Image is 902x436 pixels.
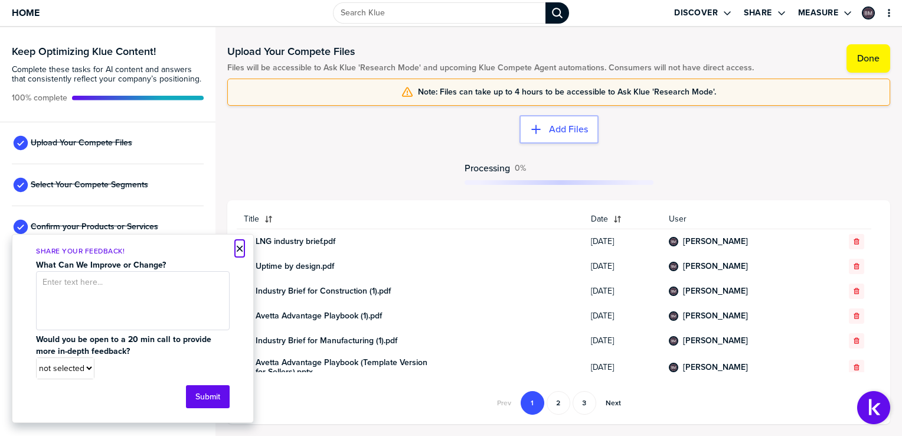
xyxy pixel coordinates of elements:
button: Go to next page [599,391,628,415]
img: 773b312f6bb182941ae6a8f00171ac48-sml.png [670,337,677,344]
span: Processing [465,163,510,173]
img: 773b312f6bb182941ae6a8f00171ac48-sml.png [670,313,677,320]
div: Barb Mard [669,363,678,372]
div: Barb Mard [669,237,678,246]
span: User [669,214,814,224]
div: Search Klue [545,2,569,24]
span: Confirm your Products or Services [31,222,158,232]
span: Files will be accessible to Ask Klue 'Research Mode' and upcoming Klue Compete Agent automations.... [227,63,754,73]
span: Select Your Compete Segments [31,180,148,190]
a: [PERSON_NAME] [683,336,748,346]
span: Title [244,214,259,224]
a: [PERSON_NAME] [683,311,748,321]
img: 773b312f6bb182941ae6a8f00171ac48-sml.png [670,238,677,245]
label: Done [857,53,880,64]
a: [PERSON_NAME] [683,287,748,296]
label: Measure [798,8,839,18]
button: Go to page 3 [573,391,596,415]
span: Note: Files can take up to 4 hours to be accessible to Ask Klue 'Research Mode'. [418,87,716,97]
h3: Keep Optimizing Klue Content! [12,46,204,57]
button: Submit [186,385,230,408]
div: Barb Mard [669,262,678,271]
h1: Upload Your Compete Files [227,44,754,58]
label: Discover [674,8,718,18]
a: Uptime by design.pdf [256,262,334,271]
img: 773b312f6bb182941ae6a8f00171ac48-sml.png [670,263,677,270]
a: LNG industry brief.pdf [256,237,335,246]
label: Add Files [549,123,588,135]
a: Edit Profile [861,5,876,21]
nav: Pagination Navigation [489,391,629,415]
span: [DATE] [591,363,655,372]
button: Go to previous page [490,391,518,415]
span: [DATE] [591,262,655,271]
span: Active [12,93,67,103]
a: Industry Brief for Construction (1).pdf [256,287,391,296]
input: Search Klue [333,2,545,24]
button: Open Support Center [857,391,890,424]
div: Barb Mard [669,287,678,296]
label: Share [744,8,772,18]
a: [PERSON_NAME] [683,262,748,271]
strong: Would you be open to a 20 min call to provide more in-depth feedback? [36,333,214,357]
span: [DATE] [591,287,655,296]
span: Date [591,214,608,224]
p: Share Your Feedback! [36,246,230,256]
span: Upload Your Compete Files [31,138,132,148]
button: Close [236,242,244,256]
div: Barb Mard [862,6,875,19]
span: [DATE] [591,311,655,321]
a: [PERSON_NAME] [683,363,748,372]
button: Go to page 2 [547,391,570,415]
span: Complete these tasks for AI content and answers that consistently reflect your company’s position... [12,65,204,84]
div: Barb Mard [669,336,678,346]
a: Avetta Advantage Playbook (Template Version for Sellers).pptx [256,358,433,377]
img: 773b312f6bb182941ae6a8f00171ac48-sml.png [670,364,677,371]
a: [PERSON_NAME] [683,237,748,246]
a: Industry Brief for Manufacturing (1).pdf [256,336,397,346]
img: 773b312f6bb182941ae6a8f00171ac48-sml.png [863,8,874,18]
div: Barb Mard [669,311,678,321]
span: [DATE] [591,336,655,346]
strong: What Can We Improve or Change? [36,259,166,271]
img: 773b312f6bb182941ae6a8f00171ac48-sml.png [670,288,677,295]
span: Home [12,8,40,18]
span: [DATE] [591,237,655,246]
span: Active [515,164,526,173]
a: Avetta Advantage Playbook (1).pdf [256,311,382,321]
